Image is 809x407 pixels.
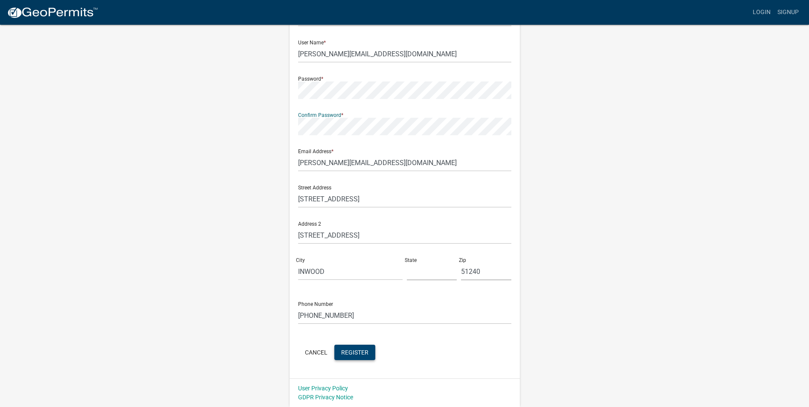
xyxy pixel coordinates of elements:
[298,385,348,392] a: User Privacy Policy
[298,345,334,360] button: Cancel
[341,349,368,355] span: Register
[749,4,774,20] a: Login
[774,4,802,20] a: Signup
[334,345,375,360] button: Register
[298,394,353,401] a: GDPR Privacy Notice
